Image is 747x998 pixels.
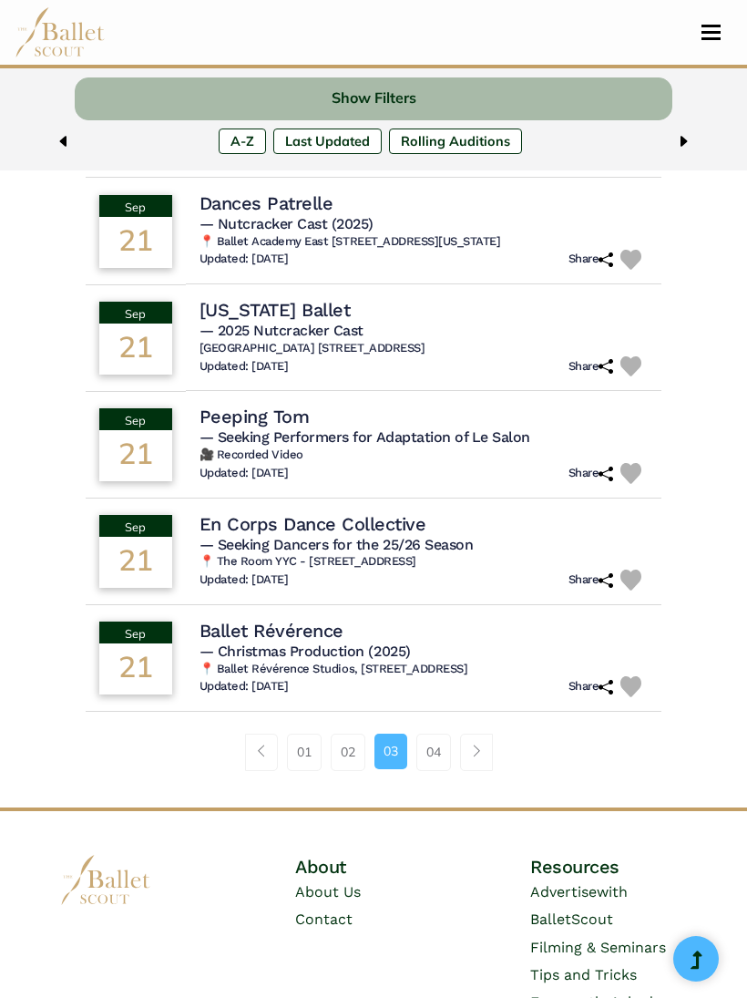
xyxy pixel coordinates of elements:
[99,515,172,537] div: Sep
[200,405,310,428] h4: Peeping Tom
[200,234,649,250] h6: 📍 Ballet Academy East [STREET_ADDRESS][US_STATE]
[200,643,411,660] span: — Christmas Production (2025)
[200,322,363,339] span: — 2025 Nutcracker Cast
[99,324,172,375] div: 21
[200,536,474,553] span: — Seeking Dancers for the 25/26 Season
[568,572,614,588] h6: Share
[200,359,289,375] h6: Updated: [DATE]
[530,966,637,983] a: Tips and Tricks
[200,554,649,570] h6: 📍 The Room YYC - [STREET_ADDRESS]
[200,252,289,267] h6: Updated: [DATE]
[287,734,322,770] a: 01
[99,195,172,217] div: Sep
[200,679,289,694] h6: Updated: [DATE]
[75,77,672,120] button: Show Filters
[60,855,151,905] img: logo
[331,734,365,770] a: 02
[99,537,172,588] div: 21
[295,883,361,900] a: About Us
[200,619,343,643] h4: Ballet Révérence
[530,855,687,879] h4: Resources
[200,662,649,677] h6: 📍 Ballet Révérence Studios, [STREET_ADDRESS]
[200,428,530,446] span: — Seeking Performers for Adaptation of Le Salon
[219,129,266,154] label: A-Z
[530,939,666,956] a: Filming & Seminars
[99,643,172,694] div: 21
[99,622,172,643] div: Sep
[200,215,373,232] span: — Nutcracker Cast (2025)
[245,734,503,770] nav: Page navigation example
[200,341,649,356] h6: [GEOGRAPHIC_DATA] [STREET_ADDRESS]
[295,855,452,879] h4: About
[690,24,732,41] button: Toggle navigation
[568,679,614,694] h6: Share
[295,911,353,928] a: Contact
[200,191,333,215] h4: Dances Patrelle
[273,129,382,154] label: Last Updated
[416,734,451,770] a: 04
[568,466,614,481] h6: Share
[374,734,407,768] a: 03
[200,448,649,463] h6: 🎥 Recorded Video
[99,302,172,324] div: Sep
[99,217,172,268] div: 21
[530,883,628,928] a: Advertisewith BalletScout
[99,408,172,430] div: Sep
[200,512,426,536] h4: En Corps Dance Collective
[200,466,289,481] h6: Updated: [DATE]
[568,359,614,375] h6: Share
[99,430,172,481] div: 21
[200,298,351,322] h4: [US_STATE] Ballet
[200,572,289,588] h6: Updated: [DATE]
[389,129,522,154] label: Rolling Auditions
[568,252,614,267] h6: Share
